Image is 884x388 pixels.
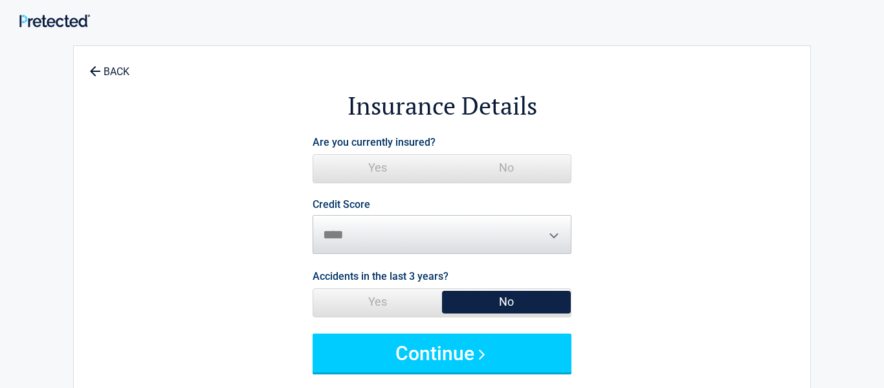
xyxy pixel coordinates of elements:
label: Are you currently insured? [313,133,436,151]
label: Accidents in the last 3 years? [313,268,448,285]
span: Yes [313,155,442,181]
span: Yes [313,289,442,315]
h2: Insurance Details [145,89,739,122]
span: No [442,289,571,315]
img: Main Logo [19,14,90,27]
span: No [442,155,571,181]
button: Continue [313,334,571,372]
a: BACK [87,54,132,77]
label: Credit Score [313,200,370,210]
